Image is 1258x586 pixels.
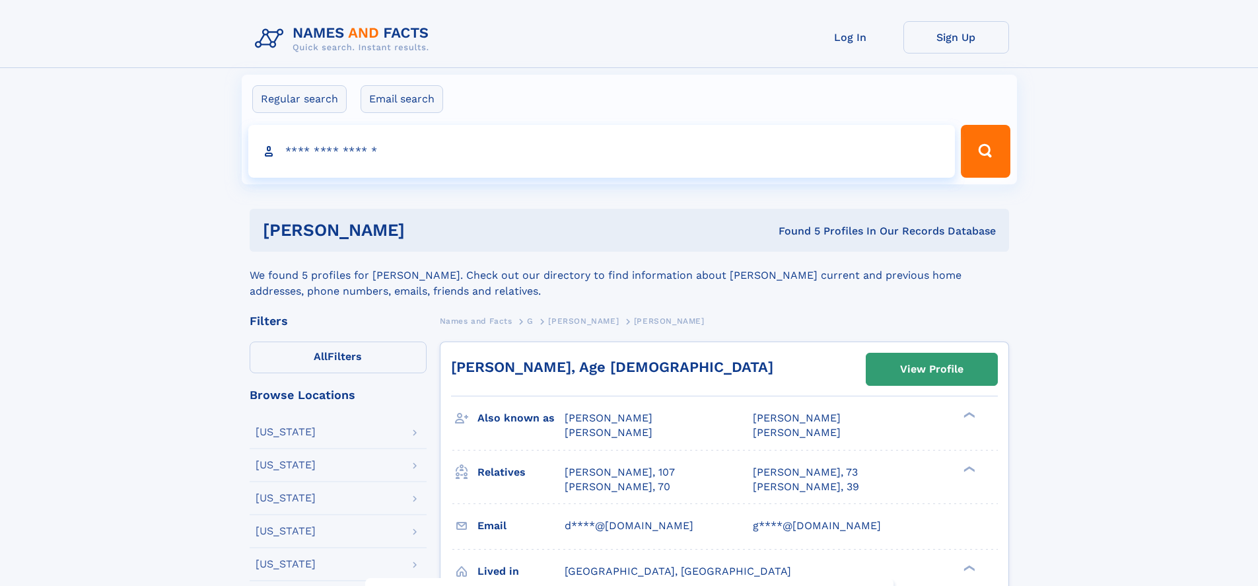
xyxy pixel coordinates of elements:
[634,316,705,326] span: [PERSON_NAME]
[960,564,976,572] div: ❯
[866,353,997,385] a: View Profile
[250,342,427,373] label: Filters
[903,21,1009,54] a: Sign Up
[477,560,565,583] h3: Lived in
[250,315,427,327] div: Filters
[477,407,565,429] h3: Also known as
[753,480,859,494] a: [PERSON_NAME], 39
[565,465,675,480] a: [PERSON_NAME], 107
[256,460,316,470] div: [US_STATE]
[250,252,1009,299] div: We found 5 profiles for [PERSON_NAME]. Check out our directory to find information about [PERSON_...
[548,316,619,326] span: [PERSON_NAME]
[451,359,773,375] a: [PERSON_NAME], Age [DEMOGRAPHIC_DATA]
[440,312,512,329] a: Names and Facts
[565,412,652,424] span: [PERSON_NAME]
[256,427,316,437] div: [US_STATE]
[256,493,316,503] div: [US_STATE]
[250,389,427,401] div: Browse Locations
[263,222,592,238] h1: [PERSON_NAME]
[527,316,534,326] span: G
[565,565,791,577] span: [GEOGRAPHIC_DATA], [GEOGRAPHIC_DATA]
[753,426,841,439] span: [PERSON_NAME]
[565,426,652,439] span: [PERSON_NAME]
[960,411,976,420] div: ❯
[314,350,328,363] span: All
[961,125,1010,178] button: Search Button
[753,412,841,424] span: [PERSON_NAME]
[248,125,956,178] input: search input
[250,21,440,57] img: Logo Names and Facts
[477,461,565,484] h3: Relatives
[753,465,858,480] a: [PERSON_NAME], 73
[527,312,534,329] a: G
[900,354,963,385] div: View Profile
[477,515,565,537] h3: Email
[565,480,670,494] a: [PERSON_NAME], 70
[960,464,976,473] div: ❯
[798,21,903,54] a: Log In
[592,224,996,238] div: Found 5 Profiles In Our Records Database
[256,526,316,536] div: [US_STATE]
[361,85,443,113] label: Email search
[548,312,619,329] a: [PERSON_NAME]
[256,559,316,569] div: [US_STATE]
[252,85,347,113] label: Regular search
